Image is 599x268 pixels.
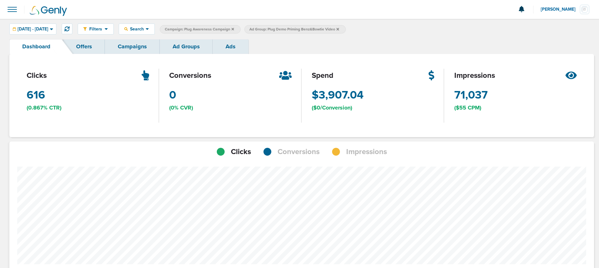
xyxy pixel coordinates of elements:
span: $3,907.04 [312,87,363,103]
span: clicks [27,70,47,81]
a: Offers [63,39,105,54]
span: 0 [169,87,176,103]
span: Impressions [346,147,387,157]
span: [DATE] - [DATE] [18,27,48,31]
img: Genly [30,6,67,16]
span: (0.867% CTR) [27,104,61,112]
span: ($55 CPM) [454,104,481,112]
a: Ads [213,39,248,54]
span: (0% CVR) [169,104,193,112]
span: Conversions [278,147,320,157]
a: Ad Groups [160,39,213,54]
span: Clicks [231,147,251,157]
span: impressions [454,70,495,81]
span: Campaign: Plug Awareness Campaign [165,27,234,32]
span: spend [312,70,333,81]
a: Campaigns [105,39,160,54]
span: ($0/Conversion) [312,104,352,112]
span: [PERSON_NAME] [541,7,580,12]
span: Search [128,26,146,32]
span: 616 [27,87,45,103]
span: Filters [87,26,105,32]
a: Dashboard [9,39,63,54]
span: 71,037 [454,87,488,103]
span: Ad Group: Plug Demo Priming Benz&Bowtie Video [249,27,339,32]
span: conversions [169,70,211,81]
